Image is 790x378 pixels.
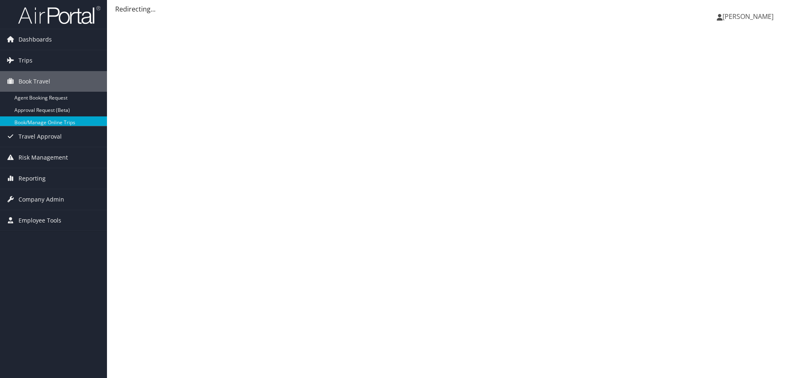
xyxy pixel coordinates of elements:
[19,210,61,231] span: Employee Tools
[115,4,782,14] div: Redirecting...
[19,147,68,168] span: Risk Management
[19,50,33,71] span: Trips
[18,5,100,25] img: airportal-logo.png
[19,168,46,189] span: Reporting
[19,29,52,50] span: Dashboards
[19,126,62,147] span: Travel Approval
[19,189,64,210] span: Company Admin
[19,71,50,92] span: Book Travel
[717,4,782,29] a: [PERSON_NAME]
[723,12,774,21] span: [PERSON_NAME]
